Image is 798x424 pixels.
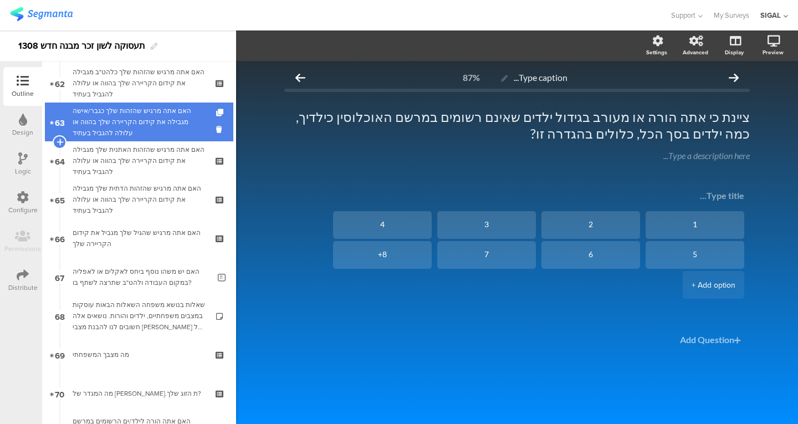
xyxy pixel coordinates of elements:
span: 70 [55,387,64,400]
span: 63 [55,116,65,128]
div: האם אתה מרגיש שהזהות הדתית שלך מגבילה את קידום הקריירה שלך בהווה או עלולה להגביל בעתיד [73,183,205,216]
a: 63 האם אתה מרגיש שהזהות שלך כגבר/אישה מגבילה את קידום הקריירה שלך בהווה או עלולה להגביל בעתיד [45,103,233,141]
span: 64 [55,155,65,167]
div: Display [725,48,744,57]
span: Support [671,10,695,21]
div: Advanced [683,48,708,57]
div: האם אתה מרגיש שהזהות שלך כגבר/אישה מגבילה את קידום הקריירה שלך בהווה או עלולה להגביל בעתיד [73,105,205,139]
div: SIGAL [760,10,781,21]
i: Delete [216,124,226,135]
span: 68 [55,310,65,322]
span: 66 [55,232,65,244]
div: Distribute [8,283,38,293]
a: 69 מה מצבך המשפחתי [45,335,233,374]
div: תעסוקה לשון זכר מבנה חדש 1308 [18,37,145,55]
span: 65 [55,193,65,206]
span: Type caption... [514,72,567,83]
div: Configure [8,205,38,215]
div: Type a description here... [284,150,750,161]
a: 70 מה המגדר של [PERSON_NAME].ת הזוג שלך? [45,374,233,413]
a: 65 האם אתה מרגיש שהזהות הדתית שלך מגבילה את קידום הקריירה שלך בהווה או עלולה להגביל בעתיד [45,180,233,219]
span: 69 [55,349,65,361]
p: ציינת כי אתה הורה או מעורב בגידול ילדים שאינם רשומים במרשם האוכלוסין כילדיך, כמה ילדים בסך הכל, כ... [284,109,750,142]
a: 67 האם יש משהו נוסף ביחס לאקלים או לאפליה במקום העבודה ולהט"ב שתרצה לשתף בו? [45,258,233,297]
span: 67 [55,271,64,283]
div: Outline [12,89,34,99]
img: segmanta logo [10,7,73,21]
a: 62 האם אתה מרגיש שהזהות שלך כלהט"ב מגבילה את קידום הקריירה שלך בהווה או עלולה להגביל בעתיד [45,64,233,103]
div: Design [12,127,33,137]
a: 64 האם אתה מרגיש שהזהות האתנית שלך מגבילה את קידום הקריירה שלך בהווה או עלולה להגביל בעתיד [45,141,233,180]
div: Settings [646,48,667,57]
div: Preview [763,48,784,57]
div: האם אתה מרגיש שהגיל שלך מגביל את קידום הקריירה שלך [73,227,205,249]
div: Logic [15,166,31,176]
div: האם יש משהו נוסף ביחס לאקלים או לאפליה במקום העבודה ולהט"ב שתרצה לשתף בו? [73,266,209,288]
div: האם אתה מרגיש שהזהות שלך כלהט"ב מגבילה את קידום הקריירה שלך בהווה או עלולה להגביל בעתיד [73,67,205,100]
div: מה המגדר של בן.ת הזוג שלך? [73,388,205,399]
a: 66 האם אתה מרגיש שהגיל שלך מגביל את קידום הקריירה שלך [45,219,233,258]
div: שאלות בנושא משפחה השאלות הבאות עוסקות במצבים משפחתיים, ילדים והורות. נושאים אלה חשובים לנו להבנת ... [73,299,205,333]
div: מה מצבך המשפחתי [73,349,205,360]
button: Add Question [674,329,750,350]
span: 62 [55,77,65,89]
div: 87% [463,72,480,83]
div: + Add option [692,271,735,299]
div: האם אתה מרגיש שהזהות האתנית שלך מגבילה את קידום הקריירה שלך בהווה או עלולה להגביל בעתיד [73,144,205,177]
i: Duplicate [216,109,226,116]
a: 68 שאלות בנושא משפחה השאלות הבאות עוסקות במצבים משפחתיים, ילדים והורות. נושאים אלה חשובים לנו להב... [45,297,233,335]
